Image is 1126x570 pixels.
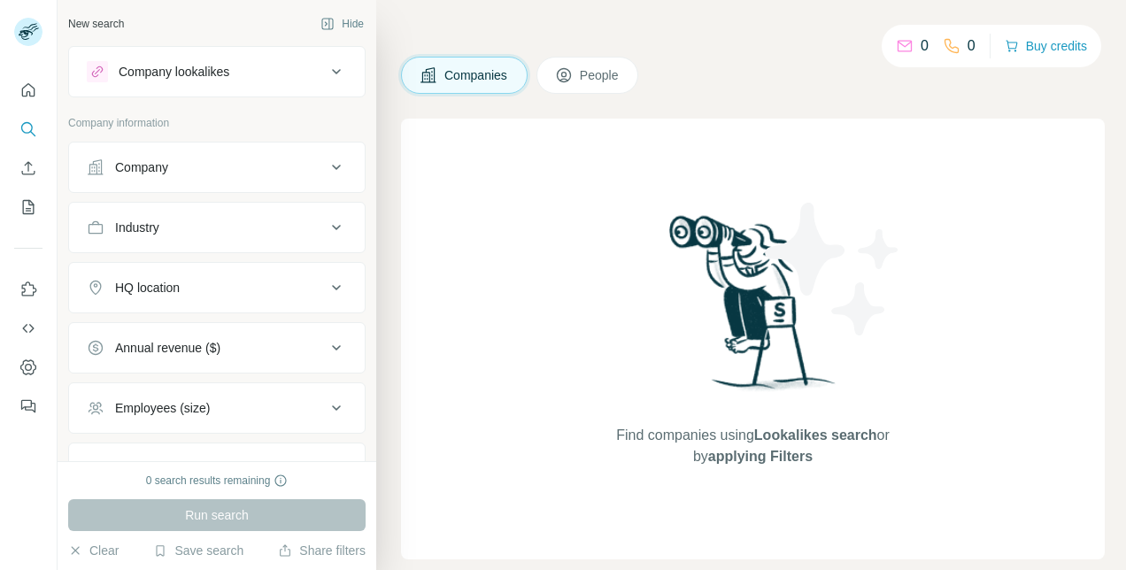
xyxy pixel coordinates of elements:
p: 0 [968,35,976,57]
button: Use Surfe on LinkedIn [14,273,42,305]
button: Share filters [278,542,366,559]
div: Employees (size) [115,399,210,417]
span: applying Filters [708,449,813,464]
button: Employees (size) [69,387,365,429]
div: 0 search results remaining [146,473,289,489]
button: Use Surfe API [14,312,42,344]
button: Quick start [14,74,42,106]
button: Buy credits [1005,34,1087,58]
div: HQ location [115,279,180,297]
h4: Search [401,21,1105,46]
div: Annual revenue ($) [115,339,220,357]
p: Company information [68,115,366,131]
button: Annual revenue ($) [69,327,365,369]
span: Find companies using or by [611,425,894,467]
button: Save search [153,542,243,559]
p: 0 [921,35,929,57]
button: Dashboard [14,351,42,383]
div: Company [115,158,168,176]
img: Surfe Illustration - Woman searching with binoculars [661,211,845,408]
img: Surfe Illustration - Stars [753,189,913,349]
button: Search [14,113,42,145]
div: New search [68,16,124,32]
button: Company [69,146,365,189]
button: Clear [68,542,119,559]
button: Company lookalikes [69,50,365,93]
button: Feedback [14,390,42,422]
button: Technologies [69,447,365,489]
div: Company lookalikes [119,63,229,81]
span: People [580,66,621,84]
button: Hide [308,11,376,37]
div: Technologies [115,459,188,477]
button: HQ location [69,266,365,309]
span: Lookalikes search [754,427,877,443]
button: Enrich CSV [14,152,42,184]
button: Industry [69,206,365,249]
div: Industry [115,219,159,236]
span: Companies [444,66,509,84]
button: My lists [14,191,42,223]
